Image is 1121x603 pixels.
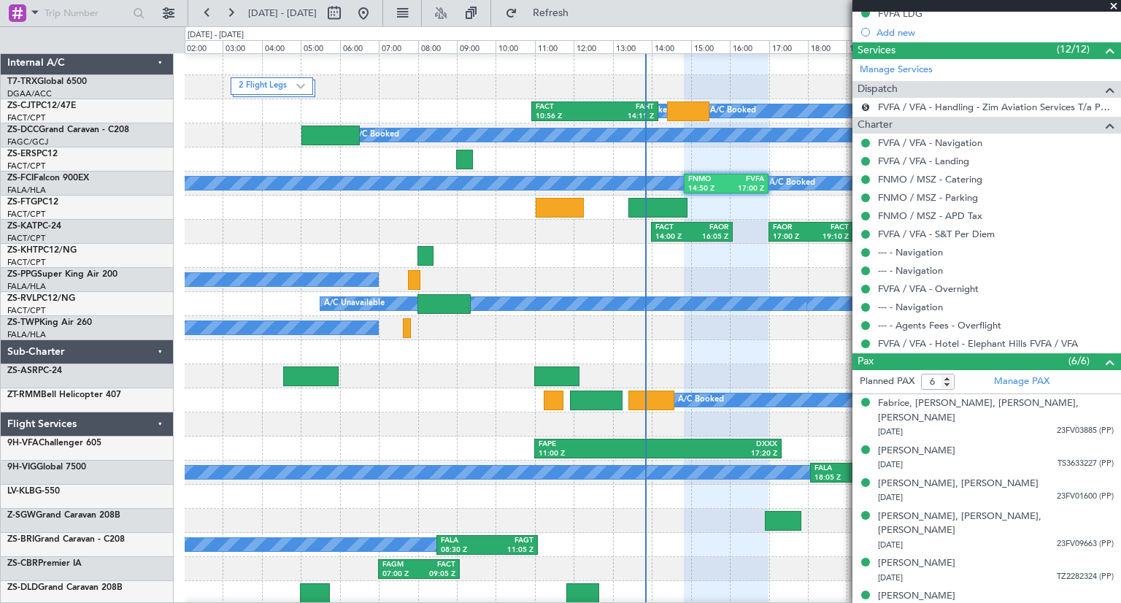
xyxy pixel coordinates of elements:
[7,535,125,544] a: ZS-BRIGrand Caravan - C208
[7,559,82,568] a: ZS-CBRPremier IA
[418,40,457,53] div: 08:00
[7,487,60,496] a: LV-KLBG-550
[382,560,419,570] div: FAGM
[878,191,978,204] a: FNMO / MSZ - Parking
[301,40,339,53] div: 05:00
[860,375,914,389] label: Planned PAX
[7,101,36,110] span: ZS-CJT
[536,112,595,122] div: 10:56 Z
[878,556,955,571] div: [PERSON_NAME]
[45,2,128,24] input: Trip Number
[488,545,533,556] div: 11:05 Z
[1057,538,1114,550] span: 23FV09663 (PP)
[7,174,34,183] span: ZS-FCI
[7,329,46,340] a: FALA/HLA
[7,222,61,231] a: ZS-KATPC-24
[441,536,487,546] div: FALA
[652,40,690,53] div: 14:00
[7,583,38,592] span: ZS-DLD
[692,232,728,242] div: 16:05 Z
[773,232,811,242] div: 17:00 Z
[7,281,46,292] a: FALA/HLA
[769,40,808,53] div: 17:00
[878,459,903,470] span: [DATE]
[655,232,692,242] div: 14:00 Z
[773,223,811,233] div: FAOR
[7,246,38,255] span: ZS-KHT
[535,40,574,53] div: 11:00
[7,161,45,172] a: FACT/CPT
[878,246,943,258] a: --- - Navigation
[7,101,76,110] a: ZS-CJTPC12/47E
[7,88,52,99] a: DGAA/ACC
[7,150,58,158] a: ZS-ERSPC12
[878,137,982,149] a: FVFA / VFA - Navigation
[7,318,39,327] span: ZS-TWP
[7,463,36,472] span: 9H-VIG
[878,444,955,458] div: [PERSON_NAME]
[7,77,37,86] span: T7-TRX
[688,174,726,185] div: FNMO
[814,464,993,474] div: FALA
[655,223,692,233] div: FACT
[7,209,45,220] a: FACT/CPT
[692,223,728,233] div: FAOR
[878,510,1114,538] div: [PERSON_NAME], [PERSON_NAME], [PERSON_NAME]
[379,40,417,53] div: 07:00
[811,223,849,233] div: FACT
[878,283,979,295] a: FVFA / VFA - Overnight
[574,40,612,53] div: 12:00
[488,536,533,546] div: FAGT
[1058,458,1114,470] span: TS3633227 (PP)
[7,305,45,316] a: FACT/CPT
[7,77,87,86] a: T7-TRXGlobal 6500
[878,539,903,550] span: [DATE]
[7,137,48,147] a: FAGC/GCJ
[223,40,261,53] div: 03:00
[7,559,38,568] span: ZS-CBR
[520,8,582,18] span: Refresh
[1057,491,1114,503] span: 23FV01600 (PP)
[878,173,982,185] a: FNMO / MSZ - Catering
[878,319,1001,331] a: --- - Agents Fees - Overflight
[188,29,244,42] div: [DATE] - [DATE]
[457,40,496,53] div: 09:00
[808,40,847,53] div: 18:00
[7,270,37,279] span: ZS-PPG
[878,301,943,313] a: --- - Navigation
[878,572,903,583] span: [DATE]
[878,396,1114,425] div: Fabrice, [PERSON_NAME], [PERSON_NAME], [PERSON_NAME]
[7,463,86,472] a: 9H-VIGGlobal 7500
[419,560,455,570] div: FACT
[691,40,730,53] div: 15:00
[658,439,777,450] div: DXXX
[7,511,120,520] a: Z-SGWGrand Caravan 208B
[1057,42,1090,57] span: (12/12)
[858,42,895,59] span: Services
[7,257,45,268] a: FACT/CPT
[7,294,75,303] a: ZS-RVLPC12/NG
[7,366,62,375] a: ZS-ASRPC-24
[595,102,654,112] div: FAHT
[878,477,1039,491] div: [PERSON_NAME], [PERSON_NAME]
[340,40,379,53] div: 06:00
[248,7,317,20] span: [DATE] - [DATE]
[382,569,419,580] div: 07:00 Z
[1068,353,1090,369] span: (6/6)
[498,1,586,25] button: Refresh
[441,545,487,556] div: 08:30 Z
[1057,571,1114,583] span: TZ2282324 (PP)
[7,439,101,448] a: 9H-VFAChallenger 605
[1057,425,1114,437] span: 23FV03885 (PP)
[7,222,37,231] span: ZS-KAT
[7,112,45,123] a: FACT/CPT
[878,101,1114,113] a: FVFA / VFA - Handling - Zim Aviation Services T/a Pepeti Commodities
[7,198,58,207] a: ZS-FTGPC12
[878,492,903,503] span: [DATE]
[324,293,385,315] div: A/C Unavailable
[710,100,756,122] div: A/C Booked
[858,353,874,370] span: Pax
[769,172,815,194] div: A/C Booked
[7,126,39,134] span: ZS-DCC
[658,449,777,459] div: 17:20 Z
